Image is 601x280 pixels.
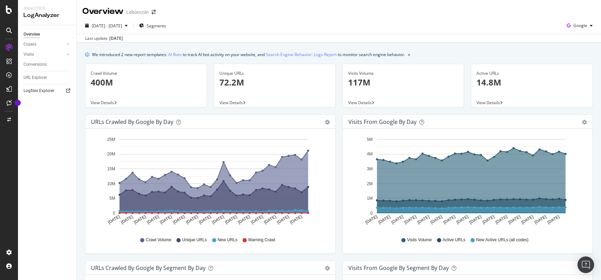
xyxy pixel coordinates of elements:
[147,23,166,29] span: Segments
[107,137,115,142] text: 25M
[218,237,237,243] span: New URLs
[168,51,182,58] a: AI Bots
[476,70,587,76] div: Active URLs
[24,61,47,68] div: Conversions
[146,237,171,243] span: Crawl Volume
[429,214,443,225] text: [DATE]
[24,41,36,48] div: Crawls
[185,214,199,225] text: [DATE]
[348,134,584,231] svg: A chart.
[146,214,160,225] text: [DATE]
[24,74,72,81] a: URL Explorer
[91,76,201,88] p: 400M
[348,100,372,106] span: View Details
[82,20,130,31] button: [DATE] - [DATE]
[266,51,337,58] a: Search Engine Behavior: Logs Report
[24,31,72,38] a: Overview
[24,41,65,48] a: Crawls
[224,214,238,225] text: [DATE]
[107,214,121,225] text: [DATE]
[476,100,500,106] span: View Details
[248,237,275,243] span: Warning Crawl
[91,134,327,231] svg: A chart.
[219,100,243,106] span: View Details
[507,214,521,225] text: [DATE]
[534,214,547,225] text: [DATE]
[582,120,587,125] div: gear
[390,214,404,225] text: [DATE]
[276,214,290,225] text: [DATE]
[107,166,115,171] text: 15M
[476,237,528,243] span: New Active URLs (all codes)
[91,100,114,106] span: View Details
[24,74,47,81] div: URL Explorer
[85,35,123,42] div: Last update
[24,11,71,19] div: LogAnalyzer
[152,10,156,15] div: arrow-right-arrow-left
[85,51,593,58] div: info banner
[113,211,115,216] text: 0
[443,237,465,243] span: Active URLs
[24,51,65,58] a: Visits
[109,196,115,201] text: 5M
[455,214,469,225] text: [DATE]
[250,214,264,225] text: [DATE]
[107,181,115,186] text: 10M
[15,100,21,106] div: Tooltip anchor
[126,9,149,16] div: Leboncoin
[289,214,303,225] text: [DATE]
[109,35,123,42] div: [DATE]
[573,22,587,28] span: Google
[370,211,373,216] text: 0
[107,152,115,157] text: 20M
[136,20,169,31] button: Segments
[364,214,378,225] text: [DATE]
[367,137,373,142] text: 5M
[91,264,206,271] div: URLs Crawled by Google By Segment By Day
[406,49,412,60] button: close banner
[24,87,72,94] a: Logfiles Explorer
[348,70,459,76] div: Visits Volume
[91,118,173,125] div: URLs Crawled by Google by day
[237,214,251,225] text: [DATE]
[348,76,459,88] p: 117M
[325,120,330,125] div: gear
[367,152,373,157] text: 4M
[520,214,534,225] text: [DATE]
[546,214,560,225] text: [DATE]
[468,214,482,225] text: [DATE]
[219,76,330,88] p: 72.2M
[92,23,122,29] span: [DATE] - [DATE]
[377,214,391,225] text: [DATE]
[24,61,72,68] a: Conversions
[325,266,330,271] div: gear
[442,214,456,225] text: [DATE]
[476,76,587,88] p: 14.8M
[133,214,147,225] text: [DATE]
[24,87,54,94] div: Logfiles Explorer
[91,70,201,76] div: Crawl Volume
[172,214,186,225] text: [DATE]
[92,51,405,58] div: We introduced 2 new report templates: to track AI bot activity on your website, and to monitor se...
[348,118,417,125] div: Visits from Google by day
[24,6,71,11] div: Analytics
[564,20,595,31] button: Google
[182,237,207,243] span: Unique URLs
[481,214,495,225] text: [DATE]
[367,196,373,201] text: 1M
[263,214,277,225] text: [DATE]
[198,214,212,225] text: [DATE]
[82,6,124,17] div: Overview
[367,181,373,186] text: 2M
[120,214,134,225] text: [DATE]
[24,31,40,38] div: Overview
[367,166,373,171] text: 3M
[407,237,432,243] span: Visits Volume
[416,214,430,225] text: [DATE]
[159,214,173,225] text: [DATE]
[403,214,417,225] text: [DATE]
[24,51,34,58] div: Visits
[348,264,449,271] div: Visits from Google By Segment By Day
